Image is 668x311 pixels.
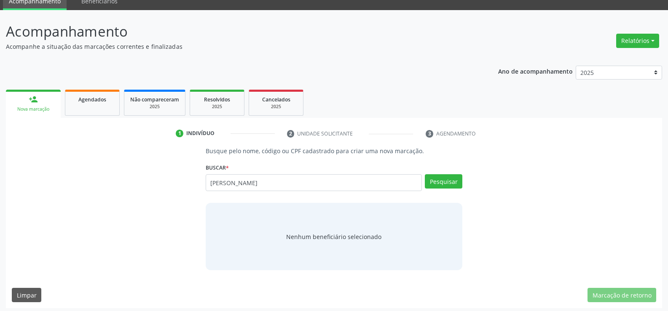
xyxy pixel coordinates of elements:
div: 2025 [255,104,297,110]
div: 1 [176,130,183,137]
p: Busque pelo nome, código ou CPF cadastrado para criar uma nova marcação. [206,146,462,155]
button: Relatórios [616,34,659,48]
input: Busque por nome, código ou CPF [206,174,422,191]
label: Buscar [206,161,229,174]
span: Resolvidos [204,96,230,103]
div: person_add [29,95,38,104]
span: Cancelados [262,96,290,103]
div: Nova marcação [12,106,55,112]
div: Indivíduo [186,130,215,137]
p: Acompanhe a situação das marcações correntes e finalizadas [6,42,465,51]
p: Ano de acompanhamento [498,66,573,76]
span: Agendados [78,96,106,103]
span: Não compareceram [130,96,179,103]
div: 2025 [130,104,179,110]
button: Marcação de retorno [588,288,656,302]
div: 2025 [196,104,238,110]
button: Pesquisar [425,174,462,189]
span: Nenhum beneficiário selecionado [286,232,381,241]
button: Limpar [12,288,41,302]
p: Acompanhamento [6,21,465,42]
